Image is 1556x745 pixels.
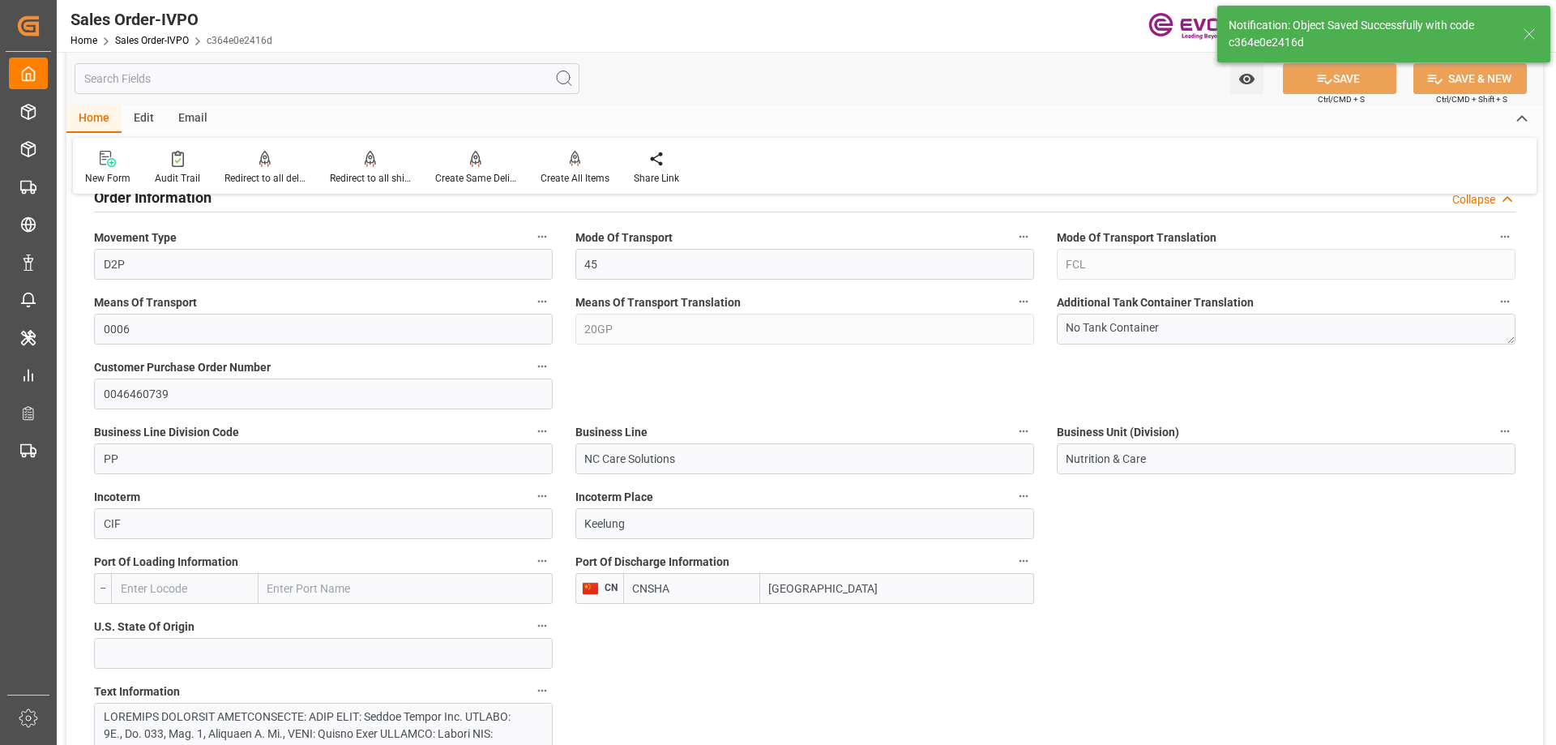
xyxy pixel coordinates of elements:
[66,105,122,133] div: Home
[582,582,599,595] img: country
[94,683,180,700] span: Text Information
[94,573,111,604] div: --
[1494,421,1515,442] button: Business Unit (Division)
[1013,226,1034,247] button: Mode Of Transport
[166,105,220,133] div: Email
[1013,291,1034,312] button: Means Of Transport Translation
[94,619,194,636] span: U.S. State Of Origin
[330,171,411,186] div: Redirect to all shipments
[224,171,306,186] div: Redirect to all deliveries
[111,573,259,604] input: Enter Locode
[94,554,238,571] span: Port Of Loading Information
[94,424,239,441] span: Business Line Division Code
[532,421,553,442] button: Business Line Division Code
[259,573,553,604] input: Enter Port Name
[1057,229,1216,246] span: Mode Of Transport Translation
[1413,63,1527,94] button: SAVE & NEW
[532,226,553,247] button: Movement Type
[1148,12,1254,41] img: Evonik-brand-mark-Deep-Purple-RGB.jpeg_1700498283.jpeg
[532,615,553,636] button: U.S. State Of Origin
[1494,226,1515,247] button: Mode Of Transport Translation
[1013,550,1034,572] button: Port Of Discharge Information
[94,294,197,311] span: Means Of Transport
[85,171,130,186] div: New Form
[1318,93,1365,105] span: Ctrl/CMD + S
[1057,314,1515,345] textarea: No Tank Container
[532,291,553,312] button: Means Of Transport
[1452,191,1495,208] div: Collapse
[760,573,1034,604] input: Enter Port Name
[532,356,553,377] button: Customer Purchase Order Number
[575,424,648,441] span: Business Line
[94,186,212,208] h2: Order Information
[1436,93,1507,105] span: Ctrl/CMD + Shift + S
[575,489,653,506] span: Incoterm Place
[71,35,97,46] a: Home
[1229,17,1507,51] div: Notification: Object Saved Successfully with code c364e0e2416d
[575,554,729,571] span: Port Of Discharge Information
[75,63,579,94] input: Search Fields
[532,550,553,572] button: Port Of Loading Information
[94,229,177,246] span: Movement Type
[1057,294,1254,311] span: Additional Tank Container Translation
[122,105,166,133] div: Edit
[599,582,618,593] span: CN
[541,171,609,186] div: Create All Items
[94,489,140,506] span: Incoterm
[115,35,189,46] a: Sales Order-IVPO
[94,359,271,376] span: Customer Purchase Order Number
[1013,486,1034,507] button: Incoterm Place
[1057,424,1179,441] span: Business Unit (Division)
[575,294,741,311] span: Means Of Transport Translation
[532,486,553,507] button: Incoterm
[155,171,200,186] div: Audit Trail
[71,7,272,32] div: Sales Order-IVPO
[1230,63,1263,94] button: open menu
[623,573,760,604] input: Enter Locode
[532,680,553,701] button: Text Information
[1494,291,1515,312] button: Additional Tank Container Translation
[1283,63,1396,94] button: SAVE
[1013,421,1034,442] button: Business Line
[435,171,516,186] div: Create Same Delivery Date
[634,171,679,186] div: Share Link
[575,229,673,246] span: Mode Of Transport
